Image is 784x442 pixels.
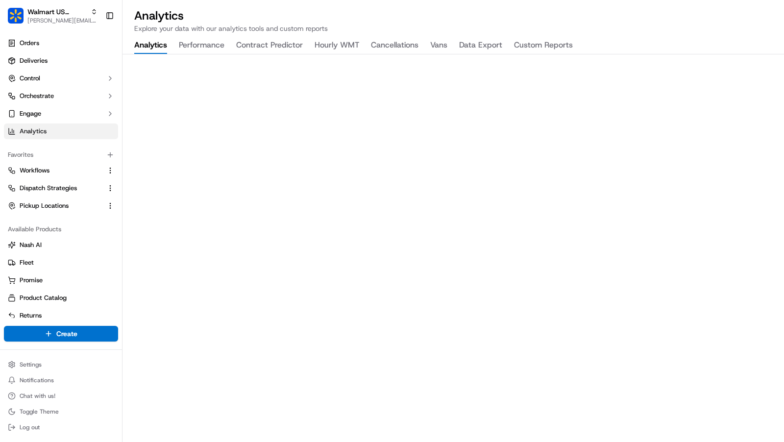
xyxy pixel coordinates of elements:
span: Settings [20,361,42,368]
button: Contract Predictor [236,37,303,54]
span: Workflows [20,166,49,175]
button: Toggle Theme [4,405,118,418]
span: Product Catalog [20,294,67,302]
button: Create [4,326,118,342]
button: Dispatch Strategies [4,180,118,196]
span: Nash AI [20,241,42,249]
button: Promise [4,272,118,288]
button: Hourly WMT [315,37,359,54]
button: Fleet [4,255,118,270]
span: Pickup Locations [20,201,69,210]
a: Fleet [8,258,114,267]
a: Workflows [8,166,102,175]
div: Available Products [4,221,118,237]
span: Orders [20,39,39,48]
button: Notifications [4,373,118,387]
span: Engage [20,109,41,118]
div: Favorites [4,147,118,163]
button: Walmart US StoresWalmart US Stores[PERSON_NAME][EMAIL_ADDRESS][DOMAIN_NAME] [4,4,101,27]
span: Promise [20,276,43,285]
a: Product Catalog [8,294,114,302]
button: Analytics [134,37,167,54]
span: Chat with us! [20,392,55,400]
span: Returns [20,311,42,320]
button: Vans [430,37,447,54]
a: Promise [8,276,114,285]
span: Fleet [20,258,34,267]
button: Log out [4,420,118,434]
button: [PERSON_NAME][EMAIL_ADDRESS][DOMAIN_NAME] [27,17,98,25]
a: Orders [4,35,118,51]
span: Dispatch Strategies [20,184,77,193]
button: Pickup Locations [4,198,118,214]
span: Control [20,74,40,83]
span: Notifications [20,376,54,384]
span: Toggle Theme [20,408,59,416]
button: Performance [179,37,224,54]
a: Dispatch Strategies [8,184,102,193]
p: Explore your data with our analytics tools and custom reports [134,24,772,33]
button: Data Export [459,37,502,54]
button: Control [4,71,118,86]
span: Orchestrate [20,92,54,100]
span: Deliveries [20,56,48,65]
button: Product Catalog [4,290,118,306]
button: Custom Reports [514,37,573,54]
button: Engage [4,106,118,122]
a: Analytics [4,123,118,139]
a: Deliveries [4,53,118,69]
button: Nash AI [4,237,118,253]
button: Orchestrate [4,88,118,104]
button: Chat with us! [4,389,118,403]
button: Walmart US Stores [27,7,87,17]
button: Cancellations [371,37,418,54]
a: Nash AI [8,241,114,249]
iframe: Analytics [122,54,784,442]
span: Analytics [20,127,47,136]
button: Returns [4,308,118,323]
span: Log out [20,423,40,431]
a: Returns [8,311,114,320]
h2: Analytics [134,8,772,24]
img: Walmart US Stores [8,8,24,24]
button: Workflows [4,163,118,178]
a: Pickup Locations [8,201,102,210]
span: Create [56,329,77,339]
button: Settings [4,358,118,371]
